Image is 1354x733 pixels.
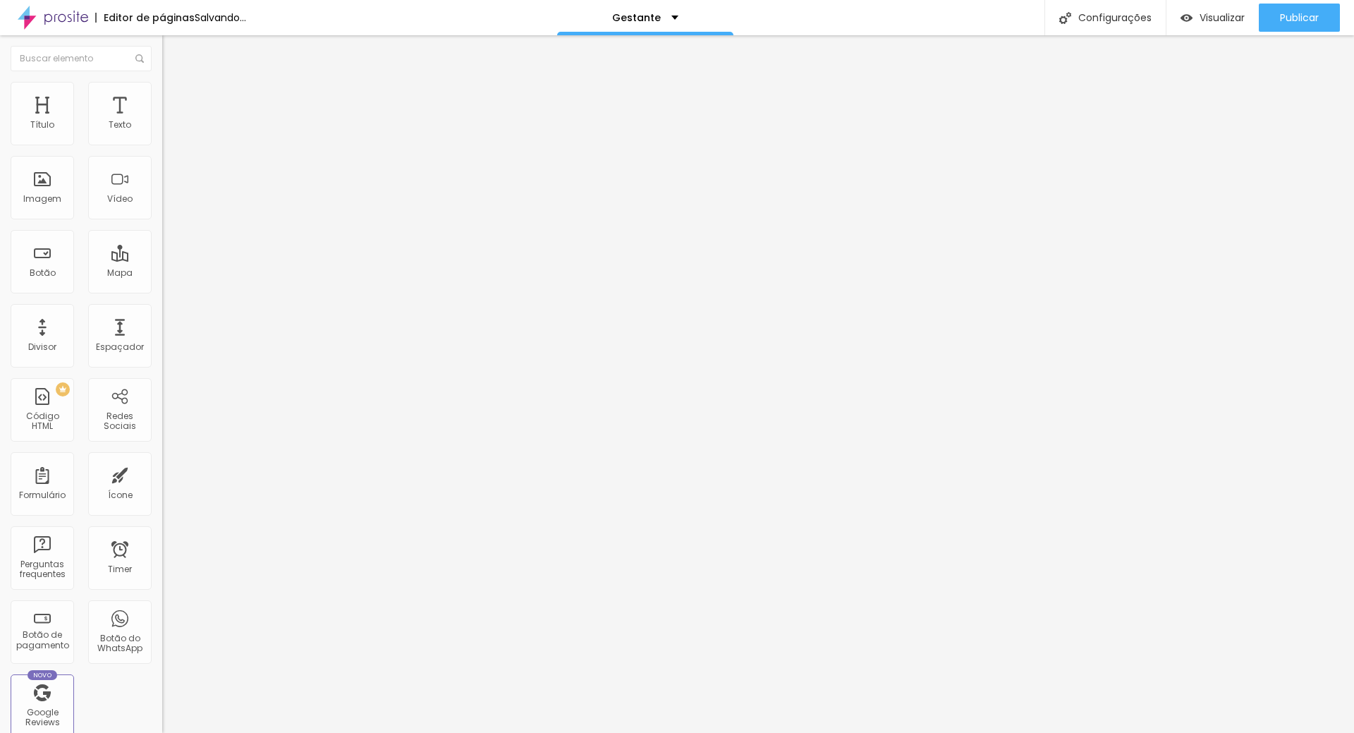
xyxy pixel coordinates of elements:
[135,54,144,63] img: Icone
[11,46,152,71] input: Buscar elemento
[107,194,133,204] div: Vídeo
[1280,12,1319,23] span: Publicar
[30,268,56,278] div: Botão
[1166,4,1259,32] button: Visualizar
[14,559,70,580] div: Perguntas frequentes
[1181,12,1193,24] img: view-1.svg
[92,634,147,654] div: Botão do WhatsApp
[162,35,1354,733] iframe: Editor
[92,411,147,432] div: Redes Sociais
[14,630,70,650] div: Botão de pagamento
[612,13,661,23] p: Gestante
[14,708,70,728] div: Google Reviews
[19,490,66,500] div: Formulário
[107,268,133,278] div: Mapa
[30,120,54,130] div: Título
[23,194,61,204] div: Imagem
[28,670,58,680] div: Novo
[108,490,133,500] div: Ícone
[109,120,131,130] div: Texto
[1059,12,1071,24] img: Icone
[96,342,144,352] div: Espaçador
[28,342,56,352] div: Divisor
[1259,4,1340,32] button: Publicar
[108,564,132,574] div: Timer
[195,13,246,23] div: Salvando...
[1200,12,1245,23] span: Visualizar
[95,13,195,23] div: Editor de páginas
[14,411,70,432] div: Código HTML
